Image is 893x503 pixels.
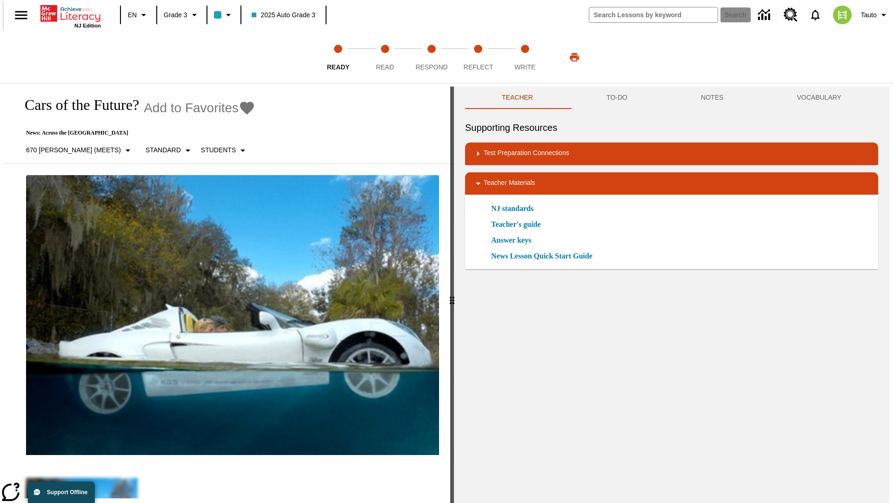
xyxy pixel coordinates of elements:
[124,7,153,23] button: Language: EN, Select a language
[450,87,454,503] div: Press Enter or Spacebar and then press right and left arrow keys to move the slider
[778,2,803,27] a: Resource Center, Will open in new tab
[210,7,238,23] button: Class color is light blue. Change class color
[201,145,236,155] p: Students
[7,1,35,29] button: Open side menu
[664,87,760,109] button: NOTES
[833,6,852,24] img: avatar image
[464,63,493,71] span: Reflect
[454,87,889,503] div: activity
[589,7,718,22] input: search field
[465,172,878,195] div: Teacher Materials
[484,148,569,159] p: Test Preparation Connections
[146,145,181,155] p: Standard
[40,3,101,28] div: Home
[358,32,412,83] button: Read step 2 of 5
[753,2,778,28] a: Data Center
[160,7,204,23] button: Grade: Grade 3, Select a grade
[451,32,505,83] button: Reflect step 4 of 5
[498,32,552,83] button: Write step 5 of 5
[570,87,664,109] button: TO-DO
[164,10,187,20] span: Grade 3
[803,3,827,27] a: Notifications
[142,142,197,159] button: Scaffolds, Standard
[15,96,139,114] h1: Cars of the Future?
[376,63,394,71] span: Read
[514,63,535,71] span: Write
[252,10,316,20] span: 2025 Auto Grade 3
[861,10,877,20] span: Tauto
[144,100,255,116] button: Add to Favorites - Cars of the Future?
[465,87,878,109] div: Instructional Panel Tabs
[827,3,857,27] button: Select a new avatar
[465,87,570,109] button: Teacher
[327,63,350,71] span: Ready
[26,175,439,455] img: High-tech automobile treading water.
[74,23,101,28] span: NJ Edition
[47,489,87,496] span: Support Offline
[28,482,95,503] button: Support Offline
[15,129,255,136] p: News: Across the [GEOGRAPHIC_DATA]
[857,7,893,23] button: Profile/Settings
[465,143,878,165] div: Test Preparation Connections
[144,101,239,116] span: Add to Favorites
[197,142,252,159] button: Select Student
[22,142,137,159] button: Select Lexile, 670 Lexile (Meets)
[484,178,535,189] p: Teacher Materials
[128,10,137,20] span: EN
[405,32,459,83] button: Respond step 3 of 5
[4,87,450,498] div: reading
[491,235,531,246] a: Answer keys, Will open in new browser window or tab
[491,251,593,262] a: News Lesson Quick Start Guide, Will open in new browser window or tab
[311,32,365,83] button: Ready step 1 of 5
[26,145,121,155] p: 670 [PERSON_NAME] (Meets)
[491,203,539,214] a: NJ standards
[491,219,541,230] a: Teacher's guide, Will open in new browser window or tab
[465,120,878,135] h6: Supporting Resources
[560,49,589,66] button: Print
[415,63,447,71] span: Respond
[760,87,878,109] button: VOCABULARY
